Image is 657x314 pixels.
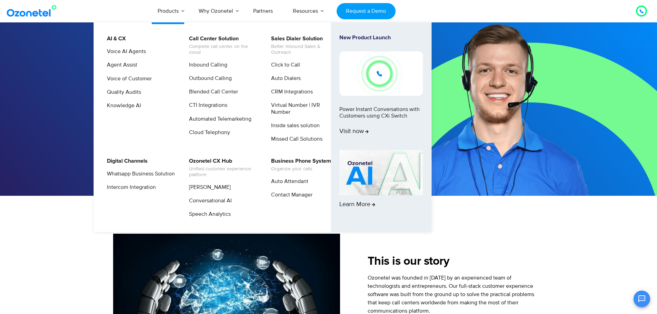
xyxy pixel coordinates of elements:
[267,101,340,116] a: Virtual Number | IVR Number
[185,34,258,57] a: Call Center SolutionComplete call center on the cloud
[185,115,252,123] a: Automated Telemarketing
[102,157,149,165] a: Digital Channels
[102,74,153,83] a: Voice of Customer
[185,196,233,205] a: Conversational AI
[267,135,323,143] a: Missed Call Solutions
[185,74,233,83] a: Outbound Calling
[102,88,142,97] a: Quality Audits
[339,150,423,220] a: Learn More
[634,291,650,307] button: Open chat
[267,74,302,83] a: Auto Dialers
[189,166,257,178] span: Unified customer experience platform
[267,177,309,186] a: Auto Attendant
[267,34,340,57] a: Sales Dialer SolutionBetter Inbound Sales & Outreach
[267,88,314,96] a: CRM Integrations
[185,157,258,179] a: Ozonetel CX HubUnified customer experience platform
[185,128,231,137] a: Cloud Telephony
[339,150,423,195] img: AI
[185,183,232,192] a: [PERSON_NAME]
[185,210,232,219] a: Speech Analytics
[185,61,228,69] a: Inbound Calling
[102,47,147,56] a: Voice AI Agents
[189,44,257,55] span: Complete call center on the cloud
[368,255,544,269] h2: This is our story
[339,51,423,95] img: New-Project-17.png
[267,61,301,69] a: Click to Call
[102,61,138,69] a: Agent Assist
[339,128,369,135] span: Visit now
[339,34,423,147] a: New Product LaunchPower Instant Conversations with Customers using CXi SwitchVisit now
[339,201,375,209] span: Learn More
[185,101,228,110] a: CTI Integrations
[337,3,396,19] a: Request a Demo
[271,44,339,55] span: Better Inbound Sales & Outreach
[267,191,313,199] a: Contact Manager
[267,121,321,130] a: Inside sales solution
[102,34,127,43] a: AI & CX
[102,183,157,192] a: Intercom Integration
[185,88,239,96] a: Blended Call Center
[267,157,332,173] a: Business Phone SystemOrganize your calls
[271,166,331,172] span: Organize your calls
[102,101,142,110] a: Knowledge AI
[102,170,176,178] a: Whatsapp Business Solution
